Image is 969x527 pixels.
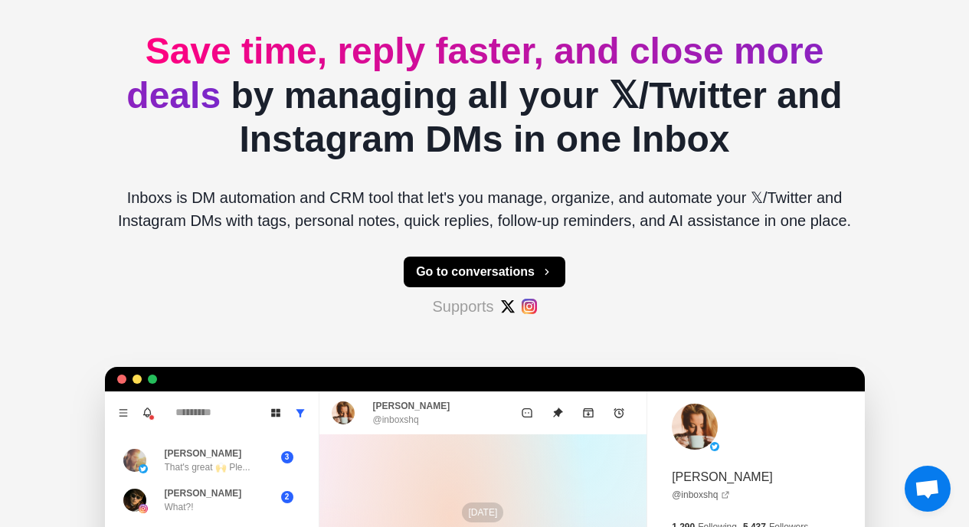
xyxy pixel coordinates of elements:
[105,186,865,232] p: Inboxs is DM automation and CRM tool that let's you manage, organize, and automate your 𝕏/Twitter...
[136,401,160,425] button: Notifications
[281,491,293,503] span: 2
[105,29,865,162] h2: by managing all your 𝕏/Twitter and Instagram DMs in one Inbox
[672,404,718,450] img: picture
[281,451,293,463] span: 3
[710,442,719,451] img: picture
[332,401,355,424] img: picture
[542,398,573,428] button: Unpin
[139,464,148,473] img: picture
[165,486,242,500] p: [PERSON_NAME]
[462,502,503,522] p: [DATE]
[111,401,136,425] button: Menu
[264,401,288,425] button: Board View
[500,299,516,314] img: #
[573,398,604,428] button: Archive
[165,460,250,474] p: That's great 🙌 Ple...
[404,257,565,287] button: Go to conversations
[672,468,773,486] p: [PERSON_NAME]
[123,489,146,512] img: picture
[373,399,450,413] p: [PERSON_NAME]
[139,504,148,513] img: picture
[604,398,634,428] button: Add reminder
[672,488,730,502] a: @inboxshq
[512,398,542,428] button: Mark as unread
[165,447,242,460] p: [PERSON_NAME]
[522,299,537,314] img: #
[165,500,194,514] p: What?!
[432,295,493,318] p: Supports
[288,401,313,425] button: Show all conversations
[126,31,823,116] span: Save time, reply faster, and close more deals
[905,466,951,512] div: Open chat
[373,413,419,427] p: @inboxshq
[123,449,146,472] img: picture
